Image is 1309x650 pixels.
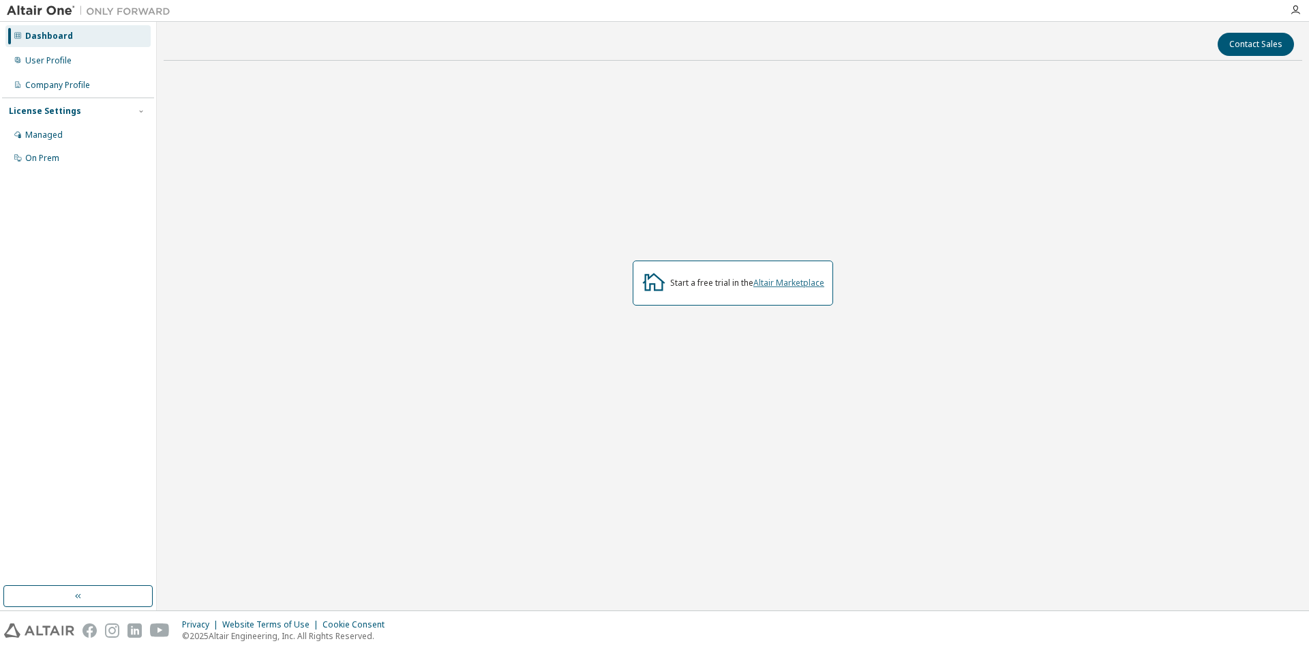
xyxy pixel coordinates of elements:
div: Managed [25,130,63,141]
div: Privacy [182,619,222,630]
a: Altair Marketplace [753,277,824,289]
img: Altair One [7,4,177,18]
div: Website Terms of Use [222,619,322,630]
div: Dashboard [25,31,73,42]
div: On Prem [25,153,59,164]
img: instagram.svg [105,623,119,638]
div: Company Profile [25,80,90,91]
img: youtube.svg [150,623,170,638]
button: Contact Sales [1218,33,1294,56]
img: altair_logo.svg [4,623,74,638]
img: linkedin.svg [127,623,142,638]
p: © 2025 Altair Engineering, Inc. All Rights Reserved. [182,630,393,642]
div: User Profile [25,55,72,66]
img: facebook.svg [82,623,97,638]
div: Start a free trial in the [670,278,824,289]
div: License Settings [9,106,81,117]
div: Cookie Consent [322,619,393,630]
